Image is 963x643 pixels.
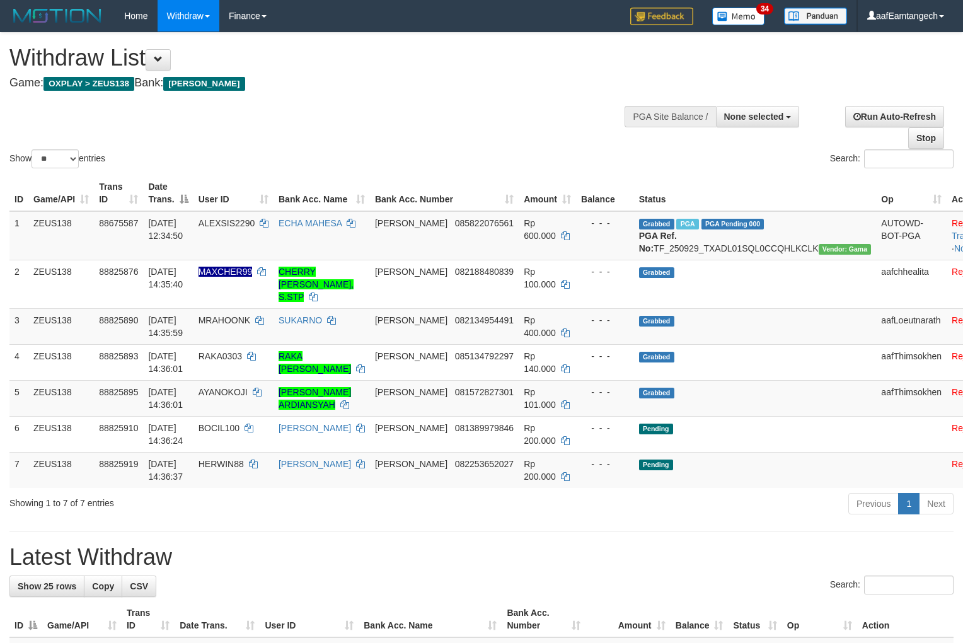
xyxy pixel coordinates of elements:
[9,149,105,168] label: Show entries
[876,308,947,344] td: aafLoeutnarath
[898,493,920,514] a: 1
[9,492,392,509] div: Showing 1 to 7 of 7 entries
[724,112,784,122] span: None selected
[99,459,138,469] span: 88825919
[782,601,857,637] th: Op: activate to sort column ascending
[857,601,954,637] th: Action
[28,344,94,380] td: ZEUS138
[634,175,877,211] th: Status
[581,458,629,470] div: - - -
[830,576,954,594] label: Search:
[455,459,514,469] span: Copy 082253652027 to clipboard
[639,388,674,398] span: Grabbed
[864,149,954,168] input: Search:
[876,175,947,211] th: Op: activate to sort column ascending
[524,459,556,482] span: Rp 200.000
[671,601,729,637] th: Balance: activate to sort column ascending
[9,308,28,344] td: 3
[639,267,674,278] span: Grabbed
[845,106,944,127] a: Run Auto-Refresh
[634,211,877,260] td: TF_250929_TXADL01SQL0CCQHLKCLK
[279,267,354,302] a: CHERRY [PERSON_NAME], S.STP
[199,315,250,325] span: MRAHOONK
[274,175,370,211] th: Bank Acc. Name: activate to sort column ascending
[199,351,242,361] span: RAKA0303
[585,601,670,637] th: Amount: activate to sort column ascending
[502,601,585,637] th: Bank Acc. Number: activate to sort column ascending
[279,218,342,228] a: ECHA MAHESA
[375,315,447,325] span: [PERSON_NAME]
[163,77,245,91] span: [PERSON_NAME]
[9,380,28,416] td: 5
[9,576,84,597] a: Show 25 rows
[148,423,183,446] span: [DATE] 14:36:24
[581,350,629,362] div: - - -
[819,244,872,255] span: Vendor URL: https://trx31.1velocity.biz
[581,422,629,434] div: - - -
[199,387,248,397] span: AYANOKOJI
[370,175,519,211] th: Bank Acc. Number: activate to sort column ascending
[28,175,94,211] th: Game/API: activate to sort column ascending
[639,316,674,327] span: Grabbed
[148,351,183,374] span: [DATE] 14:36:01
[455,267,514,277] span: Copy 082188480839 to clipboard
[199,267,253,277] span: Nama rekening ada tanda titik/strip, harap diedit
[848,493,899,514] a: Previous
[625,106,715,127] div: PGA Site Balance /
[9,545,954,570] h1: Latest Withdraw
[830,149,954,168] label: Search:
[784,8,847,25] img: panduan.png
[712,8,765,25] img: Button%20Memo.svg
[864,576,954,594] input: Search:
[148,218,183,241] span: [DATE] 12:34:50
[32,149,79,168] select: Showentries
[524,315,556,338] span: Rp 400.000
[193,175,274,211] th: User ID: activate to sort column ascending
[728,601,781,637] th: Status: activate to sort column ascending
[99,315,138,325] span: 88825890
[99,351,138,361] span: 88825893
[92,581,114,591] span: Copy
[375,423,447,433] span: [PERSON_NAME]
[455,315,514,325] span: Copy 082134954491 to clipboard
[519,175,576,211] th: Amount: activate to sort column ascending
[524,387,556,410] span: Rp 101.000
[199,218,255,228] span: ALEXSIS2290
[43,77,134,91] span: OXPLAY > ZEUS138
[148,387,183,410] span: [DATE] 14:36:01
[9,260,28,308] td: 2
[876,211,947,260] td: AUTOWD-BOT-PGA
[9,452,28,488] td: 7
[28,416,94,452] td: ZEUS138
[175,601,260,637] th: Date Trans.: activate to sort column ascending
[279,459,351,469] a: [PERSON_NAME]
[375,459,447,469] span: [PERSON_NAME]
[581,217,629,229] div: - - -
[524,351,556,374] span: Rp 140.000
[9,175,28,211] th: ID
[28,260,94,308] td: ZEUS138
[455,351,514,361] span: Copy 085134792297 to clipboard
[756,3,773,14] span: 34
[279,351,351,374] a: RAKA [PERSON_NAME]
[375,351,447,361] span: [PERSON_NAME]
[28,211,94,260] td: ZEUS138
[455,387,514,397] span: Copy 081572827301 to clipboard
[99,387,138,397] span: 88825895
[279,423,351,433] a: [PERSON_NAME]
[99,267,138,277] span: 88825876
[94,175,143,211] th: Trans ID: activate to sort column ascending
[28,308,94,344] td: ZEUS138
[581,314,629,327] div: - - -
[581,265,629,278] div: - - -
[375,387,447,397] span: [PERSON_NAME]
[701,219,764,229] span: PGA Pending
[199,423,239,433] span: BOCIL100
[919,493,954,514] a: Next
[122,601,175,637] th: Trans ID: activate to sort column ascending
[279,387,351,410] a: [PERSON_NAME] ARDIANSYAH
[375,267,447,277] span: [PERSON_NAME]
[199,459,244,469] span: HERWIN88
[99,218,138,228] span: 88675587
[639,219,674,229] span: Grabbed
